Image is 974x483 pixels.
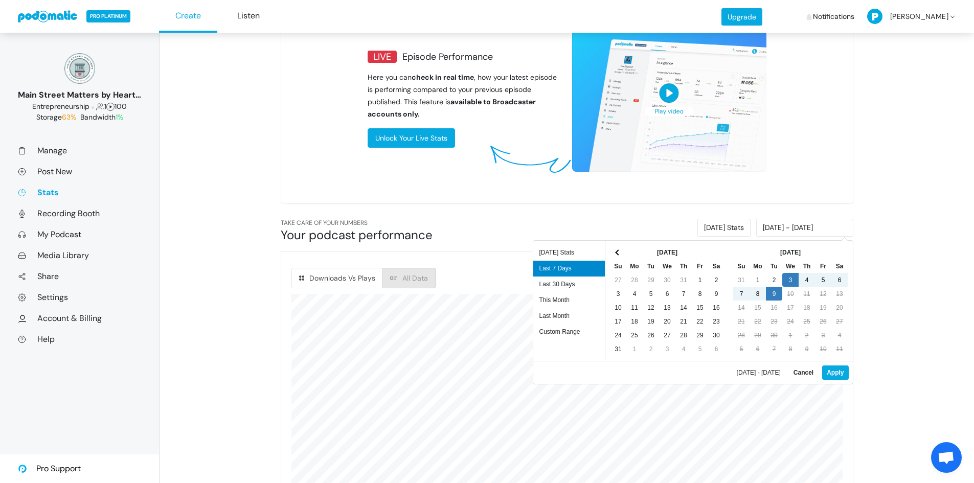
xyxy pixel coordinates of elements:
[219,1,278,33] a: Listen
[766,342,782,356] td: 7
[750,301,766,314] td: 15
[799,314,815,328] td: 25
[750,342,766,356] td: 6
[36,112,78,122] span: Storage
[643,259,659,273] th: Tu
[692,301,708,314] td: 15
[368,51,397,63] div: LIVE
[18,292,141,303] a: Settings
[815,273,831,287] td: 5
[86,10,130,22] span: PRO PLATINUM
[159,1,217,33] a: Create
[18,187,141,198] a: Stats
[610,328,626,342] td: 24
[708,259,724,273] th: Sa
[782,301,799,314] td: 17
[610,259,626,273] th: Su
[813,2,854,32] span: Notifications
[692,273,708,287] td: 1
[831,287,848,301] td: 13
[626,342,643,356] td: 1
[18,454,81,483] a: Pro Support
[867,9,882,24] img: P-50-ab8a3cff1f42e3edaa744736fdbd136011fc75d0d07c0e6946c3d5a70d29199b.png
[643,342,659,356] td: 2
[106,102,115,111] span: Episodes
[708,314,724,328] td: 23
[659,301,675,314] td: 13
[782,273,799,287] td: 3
[643,287,659,301] td: 5
[733,259,750,273] th: Su
[18,334,141,344] a: Help
[822,365,848,380] button: Apply
[675,328,692,342] td: 28
[675,342,692,356] td: 4
[815,314,831,328] td: 26
[80,112,123,122] span: Bandwidth
[643,301,659,314] td: 12
[766,259,782,273] th: Tu
[799,301,815,314] td: 18
[62,112,76,122] span: 63%
[733,273,750,287] td: 31
[750,314,766,328] td: 22
[708,301,724,314] td: 16
[626,287,643,301] td: 4
[675,287,692,301] td: 7
[733,342,750,356] td: 5
[799,342,815,356] td: 9
[692,328,708,342] td: 29
[815,287,831,301] td: 12
[766,328,782,342] td: 30
[572,26,766,172] img: realtime_video_pitch-3a2df44a71a6b94019c72be9f4f79a03e187bdc9cc7d2e775cfc0a4520886967.webp
[782,287,799,301] td: 10
[533,324,605,340] li: Custom Range
[281,219,562,227] h6: TAKE CARE OF YOUR NUMBERS
[831,314,848,328] td: 27
[116,112,123,122] span: 1%
[675,314,692,328] td: 21
[831,259,848,273] th: Sa
[18,89,141,101] div: Main Street Matters by Heart on [GEOGRAPHIC_DATA]
[659,287,675,301] td: 6
[831,301,848,314] td: 20
[708,342,724,356] td: 6
[697,219,751,237] button: [DATE] Stats
[18,250,141,261] a: Media Library
[675,301,692,314] td: 14
[750,287,766,301] td: 8
[799,287,815,301] td: 11
[692,314,708,328] td: 22
[789,365,818,380] button: Cancel
[96,102,104,111] span: Followers
[368,71,562,120] p: Here you can , how your latest episode is performing compared to your previous episode published....
[368,51,562,63] h3: Episode Performance
[533,308,605,324] li: Last Month
[610,273,626,287] td: 27
[733,314,750,328] td: 21
[766,314,782,328] td: 23
[610,342,626,356] td: 31
[799,259,815,273] th: Th
[659,342,675,356] td: 3
[708,287,724,301] td: 9
[626,259,643,273] th: Mo
[533,245,605,261] li: [DATE] Stats
[708,328,724,342] td: 30
[659,273,675,287] td: 30
[867,2,957,32] a: [PERSON_NAME]
[782,314,799,328] td: 24
[18,229,141,240] a: My Podcast
[766,273,782,287] td: 2
[309,274,375,282] span: Downloads Vs Plays
[626,273,643,287] td: 28
[626,245,708,259] th: [DATE]
[610,314,626,328] td: 17
[782,328,799,342] td: 1
[799,273,815,287] td: 4
[643,328,659,342] td: 26
[412,73,474,82] strong: check in real time
[626,301,643,314] td: 11
[281,227,562,243] h4: Your podcast performance
[18,145,141,156] a: Manage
